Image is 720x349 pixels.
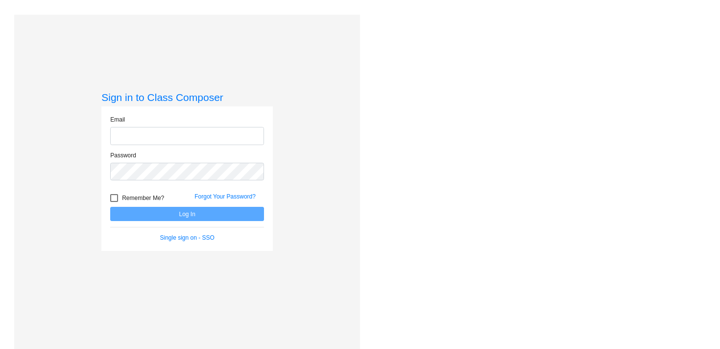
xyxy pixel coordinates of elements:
button: Log In [110,207,264,221]
span: Remember Me? [122,192,164,204]
label: Password [110,151,136,160]
label: Email [110,115,125,124]
h3: Sign in to Class Composer [101,91,273,103]
a: Forgot Your Password? [194,193,256,200]
a: Single sign on - SSO [160,234,215,241]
